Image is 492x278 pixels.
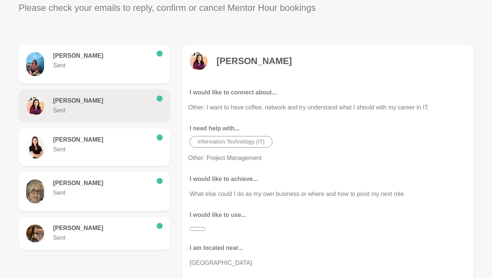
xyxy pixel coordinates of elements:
[190,175,466,184] p: I would like to achieve...
[190,244,466,253] p: I am located near...
[190,190,466,199] p: What else could I do as my own business or where and how to pivot my next role.
[53,179,151,187] h6: [PERSON_NAME]
[53,106,151,115] p: Sent
[53,224,151,232] h6: [PERSON_NAME]
[53,145,151,154] p: Sent
[216,55,292,67] h4: [PERSON_NAME]
[190,211,466,220] p: I would like to use...
[53,61,151,70] p: Sent
[190,259,466,268] p: [GEOGRAPHIC_DATA]
[53,136,151,143] h6: [PERSON_NAME]
[53,52,151,60] h6: [PERSON_NAME]
[190,124,466,133] p: I need help with...
[190,88,466,97] p: I would like to connect about...
[53,97,151,105] h6: [PERSON_NAME]
[19,1,316,15] p: Please check your emails to reply, confirm or cancel Mentor Hour bookings
[188,103,467,112] p: Other: I want to have coffee, network and try understand what I should with my career in IT.
[188,154,467,163] p: Other: Project Management
[53,188,151,197] p: Sent
[53,233,151,242] p: Sent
